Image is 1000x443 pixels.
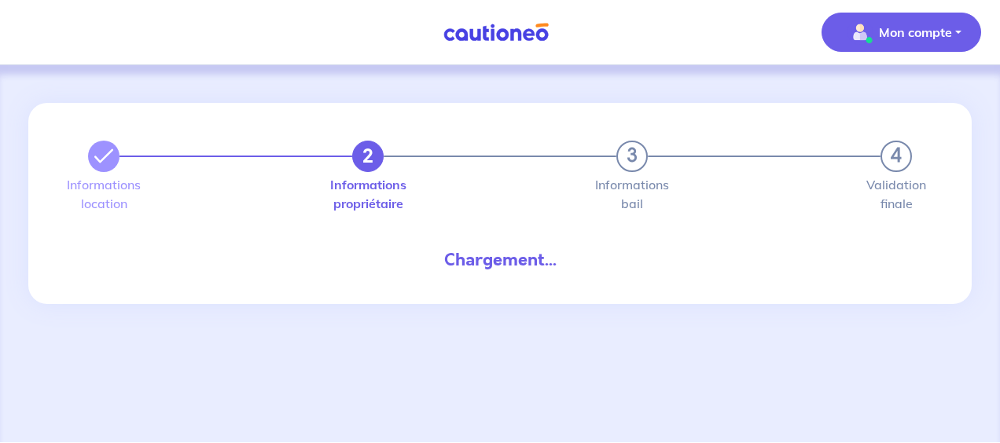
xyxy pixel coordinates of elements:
[881,178,912,210] label: Validation finale
[352,178,384,210] label: Informations propriétaire
[822,13,981,52] button: illu_account_valid_menu.svgMon compte
[75,247,925,273] div: Chargement...
[352,141,384,172] button: 2
[847,20,873,45] img: illu_account_valid_menu.svg
[616,178,648,210] label: Informations bail
[88,178,119,210] label: Informations location
[437,23,555,42] img: Cautioneo
[879,23,952,42] p: Mon compte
